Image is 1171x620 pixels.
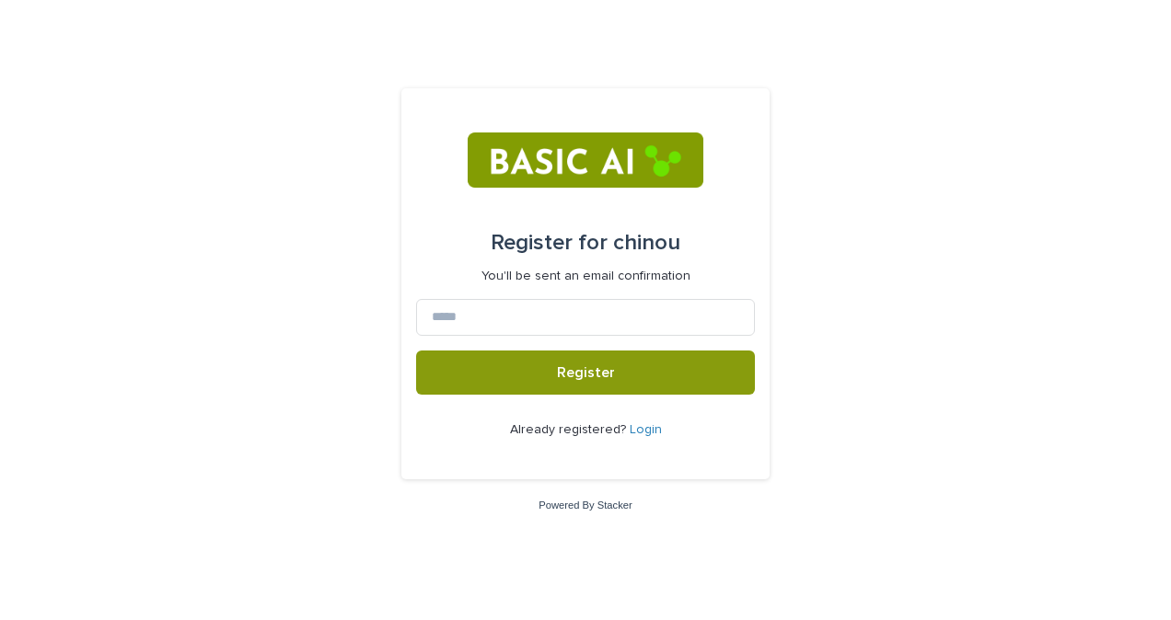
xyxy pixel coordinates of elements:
span: Register [557,365,615,380]
div: chinou [491,217,680,269]
span: Register for [491,232,608,254]
a: Login [630,423,662,436]
button: Register [416,350,755,395]
p: You'll be sent an email confirmation [481,269,690,284]
img: RtIB8pj2QQiOZo6waziI [468,132,702,188]
a: Powered By Stacker [539,499,632,511]
span: Already registered? [510,423,630,436]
